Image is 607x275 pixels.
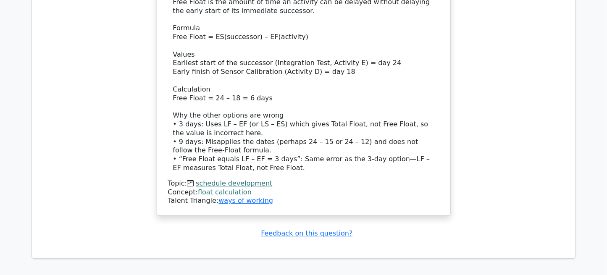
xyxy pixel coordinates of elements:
a: ways of working [218,196,273,204]
a: Feedback on this question? [261,229,352,237]
div: Concept: [168,188,439,197]
div: Topic: [168,179,439,188]
a: schedule development [196,179,272,187]
div: Talent Triangle: [168,179,439,205]
a: float calculation [198,188,252,196]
